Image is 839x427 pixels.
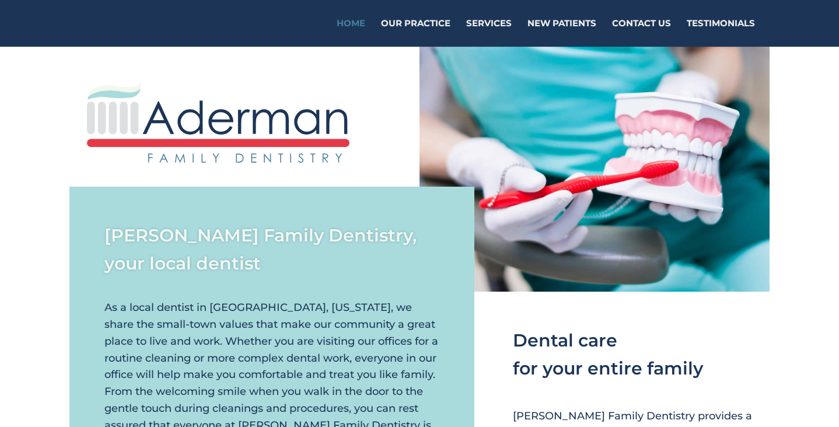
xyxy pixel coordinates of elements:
[381,19,450,47] a: Our Practice
[337,19,365,47] a: Home
[527,19,596,47] a: New Patients
[466,19,512,47] a: Services
[687,19,755,47] a: Testimonials
[513,327,770,388] h2: Dental care for your entire family
[612,19,671,47] a: Contact Us
[104,222,439,283] h2: [PERSON_NAME] Family Dentistry, your local dentist
[87,82,349,163] img: aderman-logo-full-color-on-transparent-vector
